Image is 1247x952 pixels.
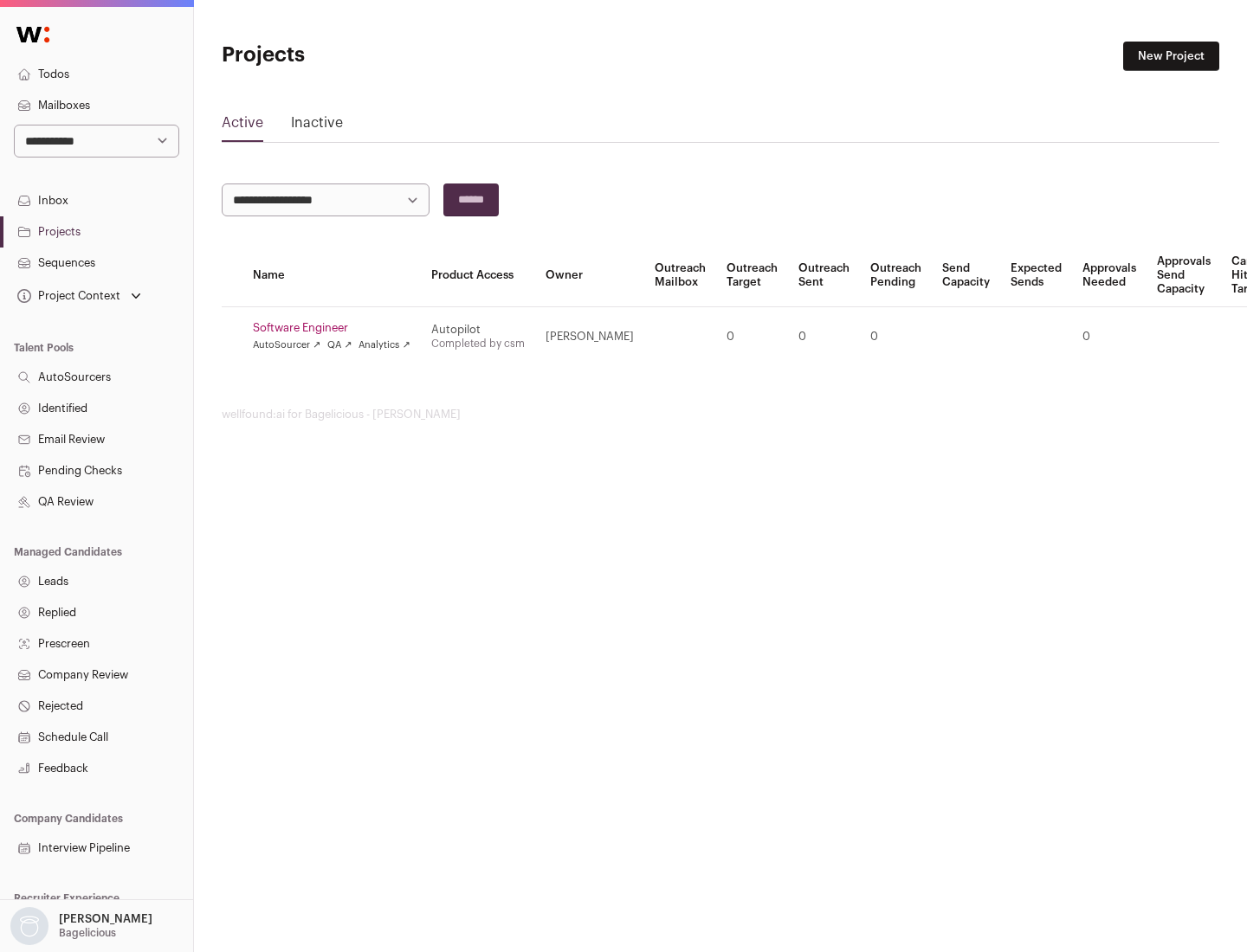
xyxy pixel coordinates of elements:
[253,321,410,335] a: Software Engineer
[1072,244,1147,307] th: Approvals Needed
[10,907,48,945] img: nopic.png
[716,307,788,367] td: 0
[222,408,1219,421] footer: wellfound:ai for Bagelicious - [PERSON_NAME]
[431,338,525,349] a: Completed by csm
[431,323,525,337] div: Autopilot
[59,912,152,926] p: [PERSON_NAME]
[788,244,860,307] th: Outreach Sent
[932,244,1000,307] th: Send Capacity
[860,244,932,307] th: Outreach Pending
[535,244,644,307] th: Owner
[860,307,932,367] td: 0
[716,244,788,307] th: Outreach Target
[421,244,535,307] th: Product Access
[788,307,860,367] td: 0
[7,907,156,945] button: Open dropdown
[222,42,554,69] h1: Projects
[327,338,352,352] a: QA ↗
[1123,42,1219,71] a: New Project
[14,289,120,303] div: Project Context
[14,284,145,308] button: Open dropdown
[242,244,421,307] th: Name
[253,338,320,352] a: AutoSourcer ↗
[1147,244,1221,307] th: Approvals Send Capacity
[1072,307,1147,367] td: 0
[7,17,59,52] img: Wellfound
[644,244,716,307] th: Outreach Mailbox
[359,338,410,352] a: Analytics ↗
[59,926,116,940] p: Bagelicious
[535,307,644,367] td: [PERSON_NAME]
[1000,244,1072,307] th: Expected Sends
[291,113,343,140] a: Inactive
[222,113,263,140] a: Active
